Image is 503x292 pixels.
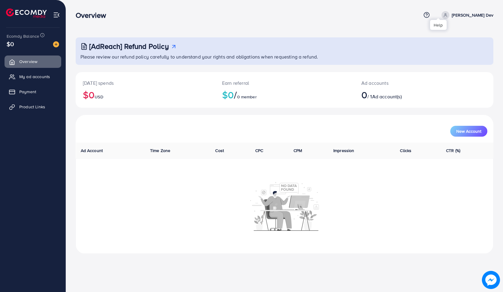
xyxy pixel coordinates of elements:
img: image [53,41,59,47]
img: No account [250,181,319,231]
span: CPC [255,148,263,154]
button: New Account [450,126,487,137]
h3: Overview [76,11,111,20]
span: Payment [19,89,36,95]
span: Impression [333,148,354,154]
h2: $0 [222,89,347,100]
span: 0 member [237,94,257,100]
span: Product Links [19,104,45,110]
h2: / 1 [361,89,451,100]
a: My ad accounts [5,71,61,83]
p: Please review our refund policy carefully to understand your rights and obligations when requesti... [80,53,490,60]
span: / [234,88,237,102]
span: CTR (%) [446,148,460,154]
span: Ecomdy Balance [7,33,39,39]
span: USD [95,94,103,100]
p: [PERSON_NAME] Dev [452,11,493,19]
a: [PERSON_NAME] Dev [439,11,493,19]
p: Ad accounts [361,79,451,87]
img: image [482,271,500,289]
span: Clicks [400,148,411,154]
img: menu [53,11,60,18]
h3: [AdReach] Refund Policy [89,42,169,51]
div: Help [430,20,447,30]
span: Overview [19,59,37,65]
p: Earn referral [222,79,347,87]
a: Overview [5,56,61,68]
span: Ad Account [81,148,103,154]
a: Payment [5,86,61,98]
span: 0 [361,88,367,102]
a: Product Links [5,101,61,113]
span: New Account [456,129,481,133]
span: CPM [294,148,302,154]
span: My ad accounts [19,74,50,80]
span: $0 [7,40,14,48]
h2: $0 [83,89,208,100]
span: Ad account(s) [372,93,402,100]
span: Time Zone [150,148,170,154]
span: Cost [215,148,224,154]
p: [DATE] spends [83,79,208,87]
img: logo [6,8,47,18]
